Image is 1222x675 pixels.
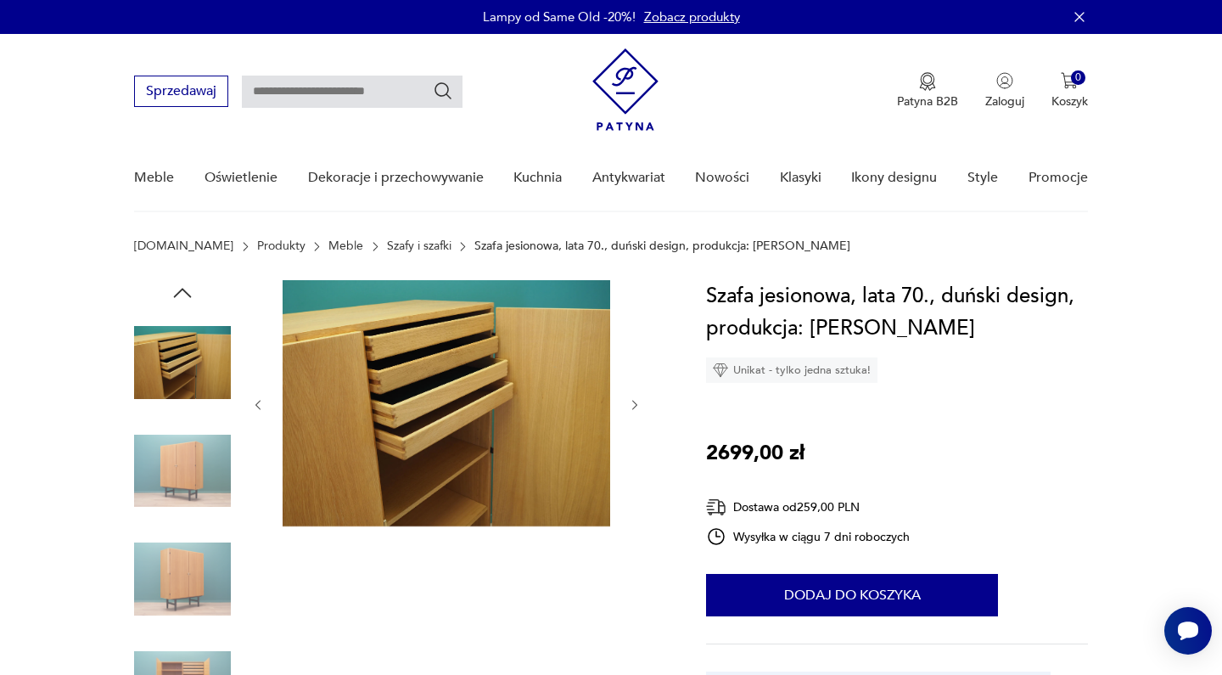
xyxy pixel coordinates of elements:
[1051,93,1088,110] p: Koszyk
[134,531,231,627] img: Zdjęcie produktu Szafa jesionowa, lata 70., duński design, produkcja: Dania
[706,437,804,470] p: 2699,00 zł
[706,357,877,383] div: Unikat - tylko jedna sztuka!
[1061,72,1078,89] img: Ikona koszyka
[592,48,659,131] img: Patyna - sklep z meblami i dekoracjami vintage
[134,239,233,253] a: [DOMAIN_NAME]
[706,497,726,518] img: Ikona dostawy
[851,145,937,211] a: Ikony designu
[308,145,484,211] a: Dekoracje i przechowywanie
[919,72,936,91] img: Ikona medalu
[592,145,665,211] a: Antykwariat
[1029,145,1088,211] a: Promocje
[985,93,1024,110] p: Zaloguj
[483,8,636,25] p: Lampy od Same Old -20%!
[713,363,728,378] img: Ikona diamentu
[897,72,958,110] a: Ikona medaluPatyna B2B
[513,145,562,211] a: Kuchnia
[996,72,1013,89] img: Ikonka użytkownika
[134,423,231,520] img: Zdjęcie produktu Szafa jesionowa, lata 70., duński design, produkcja: Dania
[328,239,363,253] a: Meble
[257,239,305,253] a: Produkty
[283,280,610,526] img: Zdjęcie produktu Szafa jesionowa, lata 70., duński design, produkcja: Dania
[644,8,740,25] a: Zobacz produkty
[1164,607,1212,655] iframe: Smartsupp widget button
[706,526,910,547] div: Wysyłka w ciągu 7 dni roboczych
[134,314,231,411] img: Zdjęcie produktu Szafa jesionowa, lata 70., duński design, produkcja: Dania
[134,87,228,98] a: Sprzedawaj
[134,76,228,107] button: Sprzedawaj
[433,81,453,101] button: Szukaj
[967,145,998,211] a: Style
[706,574,998,616] button: Dodaj do koszyka
[1071,70,1085,85] div: 0
[897,72,958,110] button: Patyna B2B
[474,239,850,253] p: Szafa jesionowa, lata 70., duński design, produkcja: [PERSON_NAME]
[780,145,821,211] a: Klasyki
[1051,72,1088,110] button: 0Koszyk
[985,72,1024,110] button: Zaloguj
[706,280,1087,345] h1: Szafa jesionowa, lata 70., duński design, produkcja: [PERSON_NAME]
[387,239,451,253] a: Szafy i szafki
[897,93,958,110] p: Patyna B2B
[695,145,749,211] a: Nowości
[706,497,910,518] div: Dostawa od 259,00 PLN
[134,145,174,211] a: Meble
[205,145,277,211] a: Oświetlenie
